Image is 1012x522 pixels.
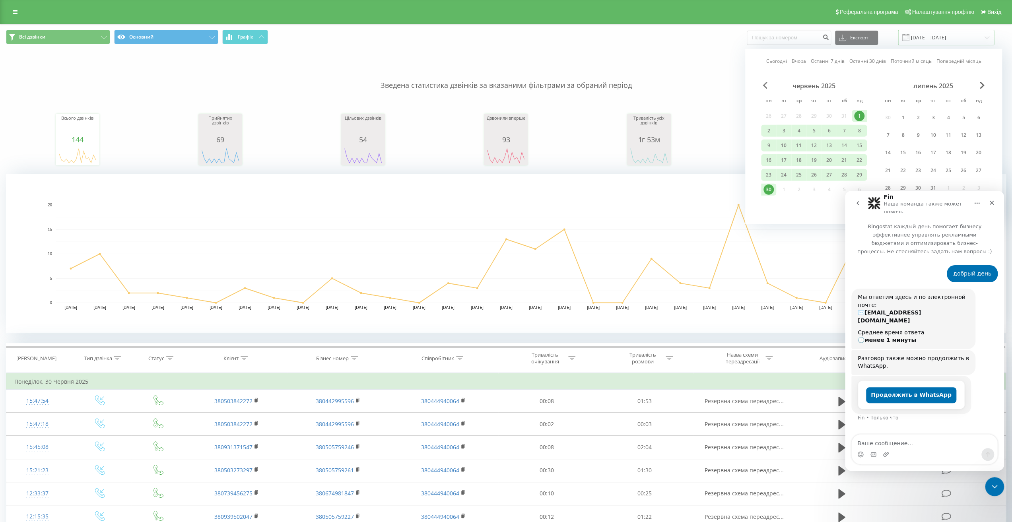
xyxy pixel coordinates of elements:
[895,110,911,125] div: вт 1 лип 2025 р.
[941,163,956,178] div: пт 25 лип 2025 р.
[791,140,806,151] div: ср 11 черв 2025 р.
[14,463,61,478] div: 15:21:23
[897,95,909,107] abbr: вівторок
[50,301,52,305] text: 0
[766,57,787,65] a: Сьогодні
[200,144,240,167] svg: A chart.
[705,397,784,405] span: Резервна схема переадрес...
[880,145,895,160] div: пн 14 лип 2025 р.
[913,183,923,193] div: 30
[316,397,354,405] a: 380442995596
[316,443,354,451] a: 380505759246
[152,305,164,310] text: [DATE]
[763,155,774,165] div: 16
[776,169,791,181] div: вт 24 черв 2025 р.
[214,513,253,520] a: 380939502047
[316,355,349,362] div: Бізнес номер
[973,112,984,122] div: 6
[926,145,941,160] div: чт 17 лип 2025 р.
[956,145,971,160] div: сб 19 лип 2025 р.
[776,140,791,151] div: вт 10 черв 2025 р.
[500,305,513,310] text: [DATE]
[214,397,253,405] a: 380503842272
[958,95,969,107] abbr: субота
[880,82,986,90] div: липень 2025
[214,420,253,428] a: 380503842272
[824,126,834,136] div: 6
[674,305,687,310] text: [DATE]
[587,305,600,310] text: [DATE]
[413,305,425,310] text: [DATE]
[268,305,280,310] text: [DATE]
[880,180,895,195] div: пн 28 лип 2025 р.
[214,466,253,474] a: 380503273297
[14,486,61,501] div: 12:33:37
[911,110,926,125] div: ср 2 лип 2025 р.
[486,144,526,167] svg: A chart.
[498,390,596,413] td: 00:08
[343,116,383,136] div: Цільових дзвінків
[854,126,864,136] div: 8
[913,130,923,140] div: 9
[761,125,776,137] div: пн 2 черв 2025 р.
[854,140,864,151] div: 15
[973,95,985,107] abbr: неділя
[763,170,774,180] div: 23
[854,155,864,165] div: 22
[794,155,804,165] div: 18
[84,355,112,362] div: Тип дзвінка
[883,147,893,158] div: 14
[943,147,954,158] div: 18
[891,57,932,65] a: Поточний місяць
[524,351,566,365] div: Тривалість очікування
[326,305,338,310] text: [DATE]
[822,125,837,137] div: пт 6 черв 2025 р.
[837,140,852,151] div: сб 14 черв 2025 р.
[911,145,926,160] div: ср 16 лип 2025 р.
[895,180,911,195] div: вт 29 лип 2025 р.
[763,184,774,195] div: 30
[763,140,774,151] div: 9
[941,145,956,160] div: пт 18 лип 2025 р.
[14,393,61,409] div: 15:47:54
[911,128,926,142] div: ср 9 лип 2025 р.
[596,482,693,505] td: 00:25
[936,57,981,65] a: Попередній місяць
[629,144,669,167] svg: A chart.
[200,116,240,136] div: Прийнятих дзвінків
[926,163,941,178] div: чт 24 лип 2025 р.
[779,155,789,165] div: 17
[852,154,867,166] div: нд 22 черв 2025 р.
[421,443,459,451] a: 380444940064
[958,112,969,122] div: 5
[421,420,459,428] a: 380444940064
[845,191,1004,471] iframe: Intercom live chat
[64,305,77,310] text: [DATE]
[838,95,850,107] abbr: субота
[629,116,669,136] div: Тривалість усіх дзвінків
[621,351,664,365] div: Тривалість розмови
[721,351,763,365] div: Назва схеми переадресації
[50,276,52,281] text: 5
[927,95,939,107] abbr: четвер
[705,420,784,428] span: Резервна схема переадрес...
[852,140,867,151] div: нд 15 черв 2025 р.
[895,145,911,160] div: вт 15 лип 2025 р.
[956,110,971,125] div: сб 5 лип 2025 р.
[214,489,253,497] a: 380739456275
[980,82,985,89] span: Next Month
[882,95,894,107] abbr: понеділок
[898,165,908,176] div: 22
[421,513,459,520] a: 380444940064
[761,184,776,196] div: пн 30 черв 2025 р.
[806,125,822,137] div: чт 5 черв 2025 р.
[596,459,693,482] td: 01:30
[6,174,1006,333] svg: A chart.
[48,203,52,207] text: 20
[895,163,911,178] div: вт 22 лип 2025 р.
[761,169,776,181] div: пн 23 черв 2025 р.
